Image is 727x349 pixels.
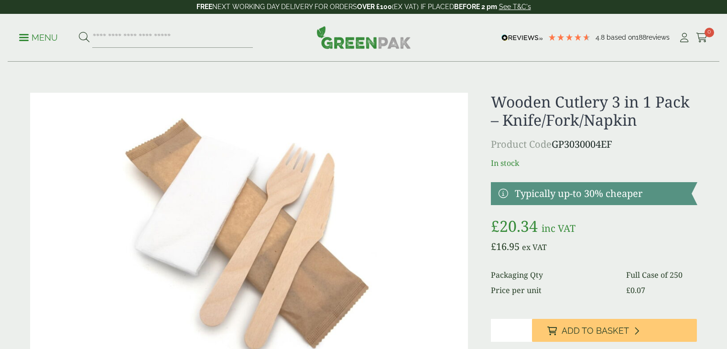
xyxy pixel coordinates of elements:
h1: Wooden Cutlery 3 in 1 Pack – Knife/Fork/Napkin [491,93,697,130]
p: In stock [491,157,697,169]
span: £ [626,285,630,295]
img: REVIEWS.io [501,34,543,41]
dt: Packaging Qty [491,269,615,281]
strong: BEFORE 2 pm [454,3,497,11]
span: ex VAT [522,242,547,252]
span: inc VAT [542,222,575,235]
span: 4.8 [596,33,607,41]
span: 0 [705,28,714,37]
span: 188 [636,33,646,41]
bdi: 20.34 [491,216,538,236]
strong: OVER £100 [357,3,392,11]
div: 4.79 Stars [548,33,591,42]
span: £ [491,216,499,236]
p: GP3030004EF [491,137,697,152]
span: Based on [607,33,636,41]
a: 0 [696,31,708,45]
span: reviews [646,33,670,41]
span: £ [491,240,496,253]
dd: Full Case of 250 [626,269,697,281]
img: GreenPak Supplies [316,26,411,49]
strong: FREE [196,3,212,11]
a: See T&C's [499,3,531,11]
span: Add to Basket [562,326,629,336]
i: My Account [678,33,690,43]
dt: Price per unit [491,284,615,296]
span: Product Code [491,138,552,151]
a: Menu [19,32,58,42]
bdi: 16.95 [491,240,520,253]
p: Menu [19,32,58,44]
button: Add to Basket [532,319,697,342]
i: Cart [696,33,708,43]
bdi: 0.07 [626,285,645,295]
